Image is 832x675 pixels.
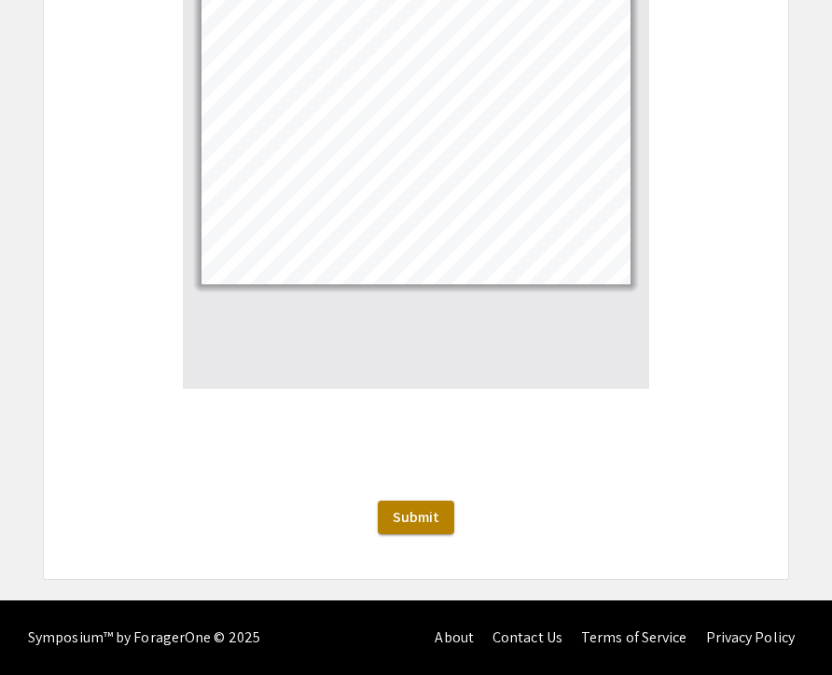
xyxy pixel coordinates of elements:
[492,627,562,647] a: Contact Us
[706,627,795,647] a: Privacy Policy
[14,591,79,661] iframe: Chat
[28,600,260,675] div: Symposium™ by ForagerOne © 2025
[581,627,687,647] a: Terms of Service
[393,507,439,527] span: Submit
[378,501,454,534] button: Submit
[435,627,474,647] a: About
